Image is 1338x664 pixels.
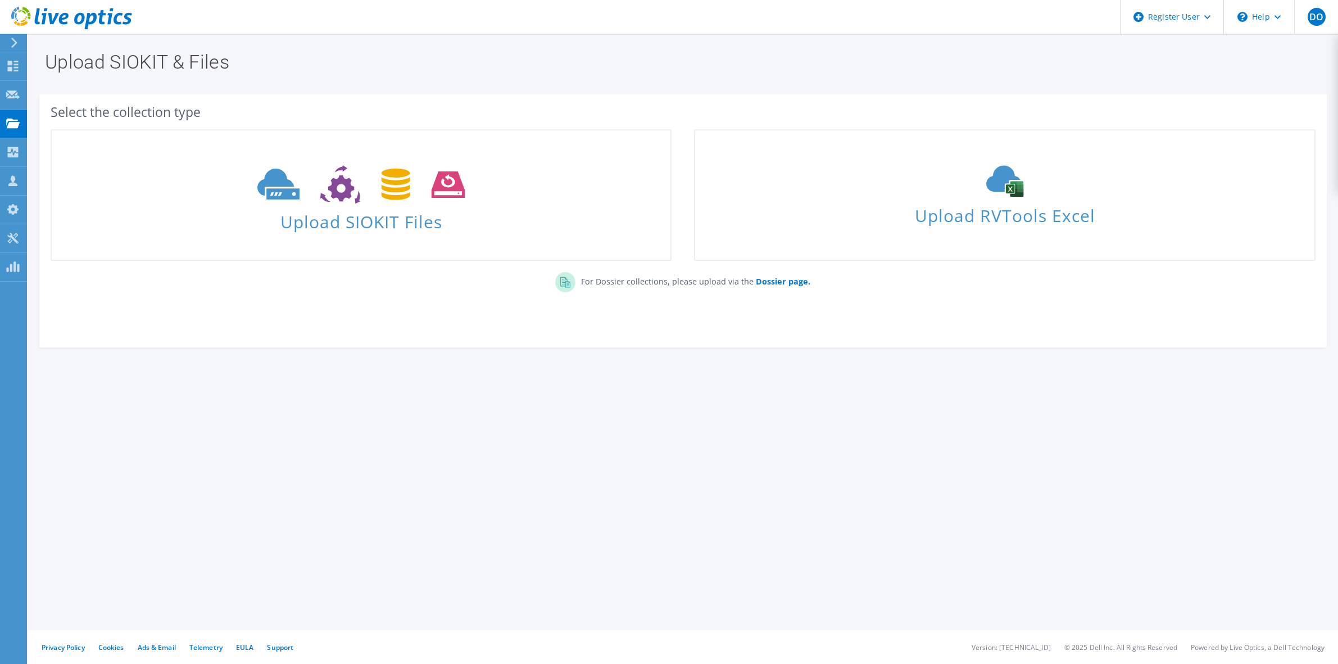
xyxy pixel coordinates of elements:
[1191,643,1325,652] li: Powered by Live Optics, a Dell Technology
[51,129,672,261] a: Upload SIOKIT Files
[575,272,810,288] p: For Dossier collections, please upload via the
[1308,8,1326,26] span: DO
[98,643,124,652] a: Cookies
[695,201,1314,225] span: Upload RVTools Excel
[236,643,253,652] a: EULA
[1237,12,1248,22] svg: \n
[1064,643,1177,652] li: © 2025 Dell Inc. All Rights Reserved
[267,643,293,652] a: Support
[189,643,223,652] a: Telemetry
[51,106,1316,118] div: Select the collection type
[756,276,810,287] b: Dossier page.
[45,52,1316,71] h1: Upload SIOKIT & Files
[138,643,176,652] a: Ads & Email
[42,643,85,652] a: Privacy Policy
[52,206,670,231] span: Upload SIOKIT Files
[694,129,1315,261] a: Upload RVTools Excel
[972,643,1051,652] li: Version: [TECHNICAL_ID]
[754,276,810,287] a: Dossier page.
